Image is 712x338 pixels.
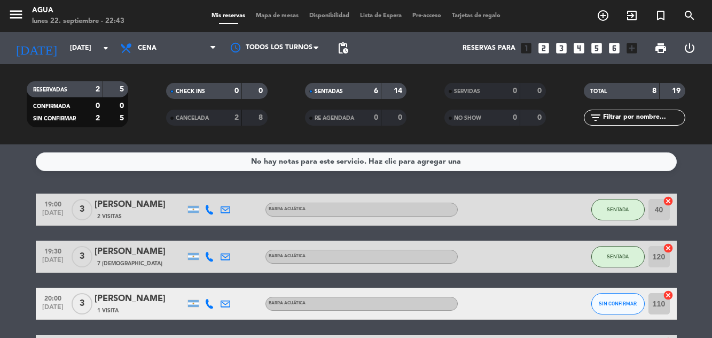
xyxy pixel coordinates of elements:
[537,41,551,55] i: looks_two
[607,253,629,259] span: SENTADA
[355,13,407,19] span: Lista de Espera
[32,5,124,16] div: Agua
[513,87,517,95] strong: 0
[8,6,24,26] button: menu
[672,87,683,95] strong: 19
[72,199,92,220] span: 3
[33,87,67,93] span: RESERVADAS
[590,41,604,55] i: looks_5
[374,87,378,95] strong: 6
[407,13,447,19] span: Pre-acceso
[269,207,306,211] span: BARRA ACUÁTICA
[591,246,645,267] button: SENTADA
[40,291,66,304] span: 20:00
[40,197,66,210] span: 19:00
[589,111,602,124] i: filter_list
[32,16,124,27] div: lunes 22. septiembre - 22:43
[315,116,354,121] span: RE AGENDADA
[206,13,251,19] span: Mis reservas
[95,245,185,259] div: [PERSON_NAME]
[72,246,92,267] span: 3
[454,116,481,121] span: NO SHOW
[537,87,544,95] strong: 0
[537,114,544,121] strong: 0
[97,259,162,268] span: 7 [DEMOGRAPHIC_DATA]
[259,114,265,121] strong: 8
[654,42,667,55] span: print
[95,198,185,212] div: [PERSON_NAME]
[597,9,609,22] i: add_circle_outline
[251,13,304,19] span: Mapa de mesas
[269,254,306,258] span: BARRA ACUÁTICA
[315,89,343,94] span: SENTADAS
[96,86,100,93] strong: 2
[138,44,157,52] span: Cena
[599,301,637,306] span: SIN CONFIRMAR
[654,9,667,22] i: turned_in_not
[95,292,185,306] div: [PERSON_NAME]
[683,9,696,22] i: search
[374,114,378,121] strong: 0
[96,102,100,110] strong: 0
[176,89,205,94] span: CHECK INS
[607,41,621,55] i: looks_6
[40,210,66,222] span: [DATE]
[40,257,66,269] span: [DATE]
[625,41,639,55] i: add_box
[120,102,126,110] strong: 0
[602,112,685,124] input: Filtrar por nombre...
[40,304,66,316] span: [DATE]
[8,36,65,60] i: [DATE]
[675,32,704,64] div: LOG OUT
[40,244,66,257] span: 19:30
[33,104,70,109] span: CONFIRMADA
[663,196,674,206] i: cancel
[394,87,404,95] strong: 14
[513,114,517,121] strong: 0
[652,87,656,95] strong: 8
[591,199,645,220] button: SENTADA
[120,86,126,93] strong: 5
[463,44,515,52] span: Reservas para
[607,206,629,212] span: SENTADA
[337,42,349,55] span: pending_actions
[259,87,265,95] strong: 0
[454,89,480,94] span: SERVIDAS
[304,13,355,19] span: Disponibilidad
[683,42,696,55] i: power_settings_new
[251,156,461,168] div: No hay notas para este servicio. Haz clic para agregar una
[234,87,239,95] strong: 0
[176,116,209,121] span: CANCELADA
[519,41,533,55] i: looks_one
[96,114,100,122] strong: 2
[572,41,586,55] i: looks_4
[554,41,568,55] i: looks_3
[97,306,119,315] span: 1 Visita
[33,116,76,121] span: SIN CONFIRMAR
[234,114,239,121] strong: 2
[72,293,92,314] span: 3
[663,243,674,253] i: cancel
[97,212,122,221] span: 2 Visitas
[591,293,645,314] button: SIN CONFIRMAR
[269,301,306,305] span: BARRA ACUÁTICA
[120,114,126,122] strong: 5
[8,6,24,22] i: menu
[447,13,506,19] span: Tarjetas de regalo
[590,89,607,94] span: TOTAL
[663,290,674,301] i: cancel
[625,9,638,22] i: exit_to_app
[99,42,112,55] i: arrow_drop_down
[398,114,404,121] strong: 0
